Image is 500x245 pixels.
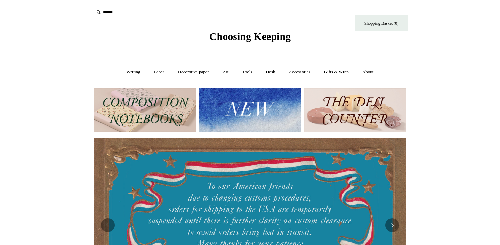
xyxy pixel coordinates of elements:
span: Choosing Keeping [209,31,291,42]
button: Next [385,218,399,232]
a: Choosing Keeping [209,36,291,41]
a: Shopping Basket (0) [355,15,408,31]
a: Accessories [283,63,317,81]
button: Previous [101,218,115,232]
img: The Deli Counter [304,88,406,132]
img: 202302 Composition ledgers.jpg__PID:69722ee6-fa44-49dd-a067-31375e5d54ec [94,88,196,132]
img: New.jpg__PID:f73bdf93-380a-4a35-bcfe-7823039498e1 [199,88,301,132]
a: Tools [236,63,259,81]
a: Gifts & Wrap [318,63,355,81]
a: Paper [148,63,171,81]
a: Writing [120,63,147,81]
a: Decorative paper [172,63,215,81]
a: Art [216,63,235,81]
a: Desk [260,63,282,81]
a: About [356,63,380,81]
